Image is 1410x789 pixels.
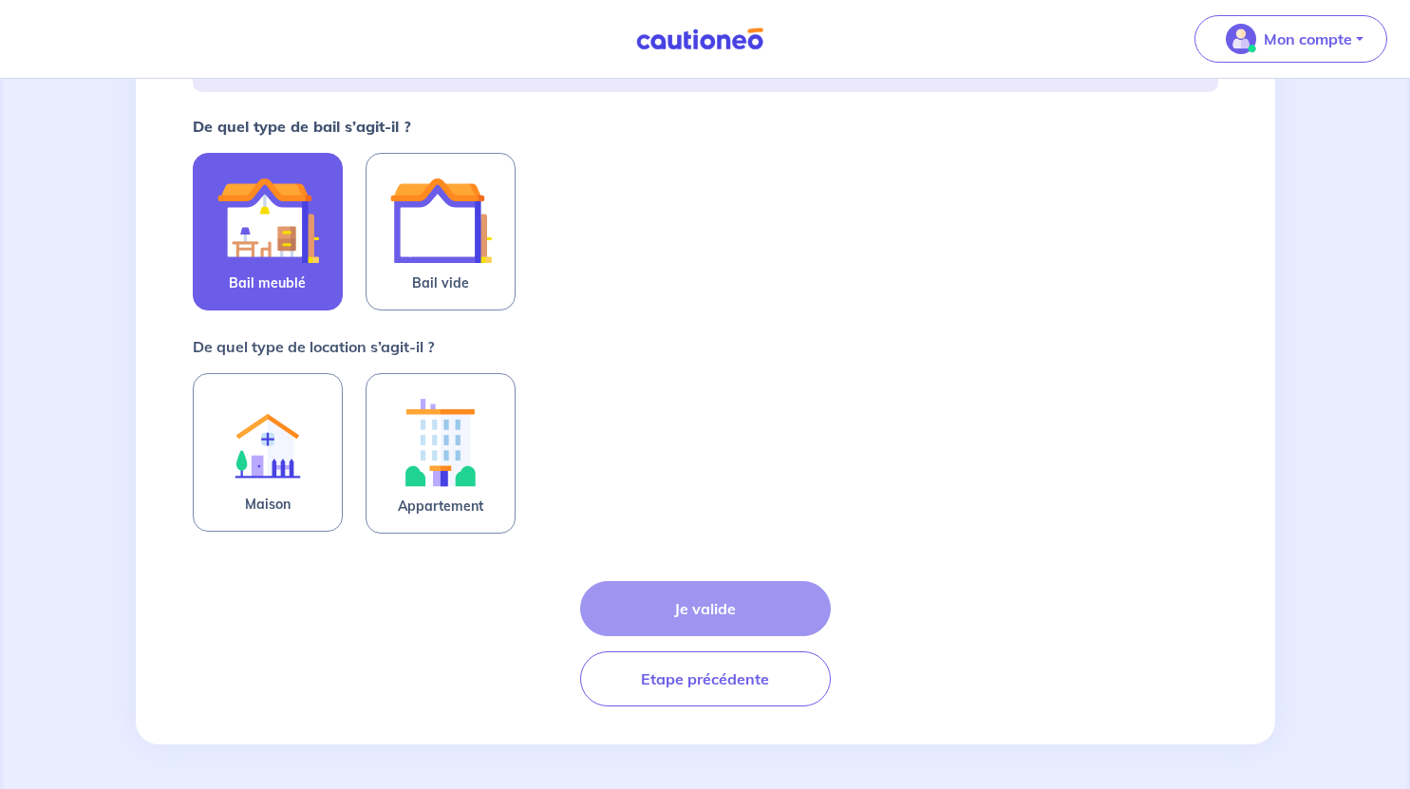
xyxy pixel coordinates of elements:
[389,389,492,495] img: illu_apartment.svg
[1226,24,1256,54] img: illu_account_valid_menu.svg
[1264,28,1352,50] p: Mon compte
[389,169,492,272] img: illu_empty_lease.svg
[412,272,469,294] span: Bail vide
[229,272,306,294] span: Bail meublé
[245,493,291,516] span: Maison
[398,495,483,517] span: Appartement
[629,28,771,51] img: Cautioneo
[193,117,411,136] strong: De quel type de bail s’agit-il ?
[580,651,831,706] button: Etape précédente
[216,389,319,493] img: illu_rent.svg
[216,169,319,272] img: illu_furnished_lease.svg
[1194,15,1387,63] button: illu_account_valid_menu.svgMon compte
[193,335,434,358] p: De quel type de location s’agit-il ?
